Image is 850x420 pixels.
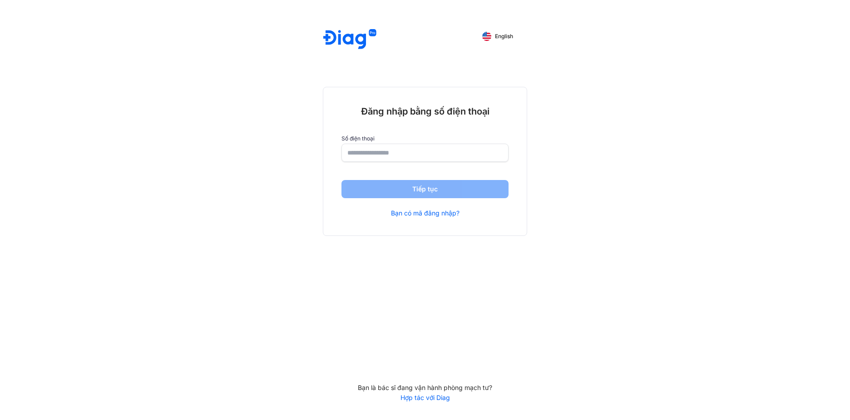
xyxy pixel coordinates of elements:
[341,180,509,198] button: Tiếp tục
[323,29,376,50] img: logo
[341,135,509,142] label: Số điện thoại
[323,394,527,402] a: Hợp tác với Diag
[323,384,527,392] div: Bạn là bác sĩ đang vận hành phòng mạch tư?
[476,29,519,44] button: English
[391,209,460,217] a: Bạn có mã đăng nhập?
[341,105,509,117] div: Đăng nhập bằng số điện thoại
[495,33,513,40] span: English
[482,32,491,41] img: English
